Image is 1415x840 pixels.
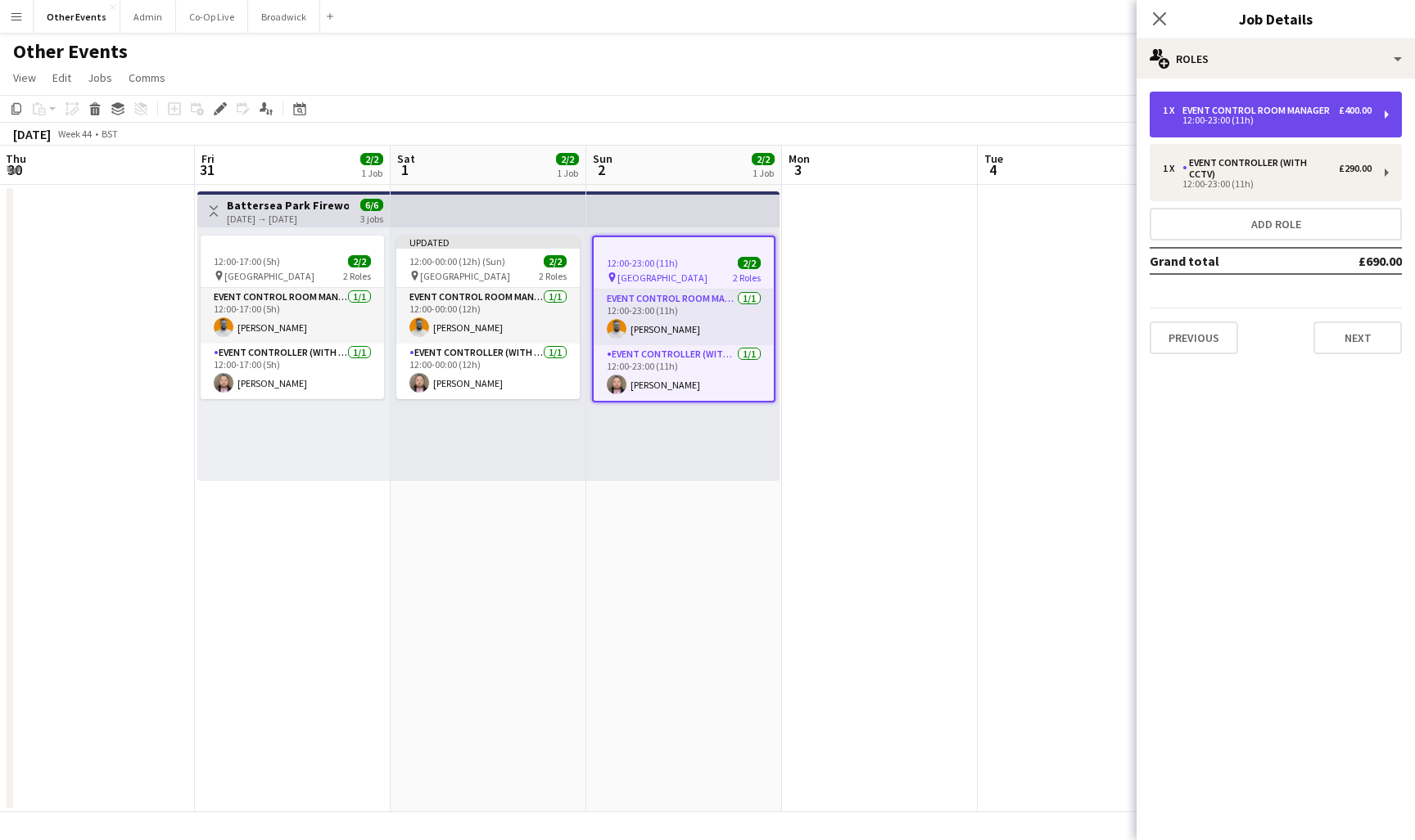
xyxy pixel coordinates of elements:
span: 2 [590,160,613,179]
div: 1 Job [557,167,578,179]
span: 2 Roles [343,270,371,282]
span: 31 [199,160,215,179]
div: Roles [1137,39,1415,79]
div: [DATE] [13,126,51,142]
div: 1 x [1163,105,1182,116]
td: £690.00 [1304,248,1402,274]
div: £400.00 [1339,105,1372,116]
div: Event Controller (with CCTV) [1182,157,1339,180]
span: Thu [6,151,26,166]
span: [GEOGRAPHIC_DATA] [224,270,314,282]
span: 12:00-17:00 (5h) [214,255,280,267]
app-job-card: 12:00-23:00 (11h)2/2 [GEOGRAPHIC_DATA]2 RolesEvent Control Room Manager1/112:00-23:00 (11h)[PERSO... [592,236,775,402]
span: Comms [129,70,165,85]
h1: Other Events [13,39,128,64]
span: [GEOGRAPHIC_DATA] [420,270,510,282]
div: Updated [396,236,580,249]
div: Event Control Room Manager [1182,105,1336,116]
span: [GEOGRAPHIC_DATA] [617,272,707,284]
span: Edit [52,70,71,85]
app-card-role: Event Control Room Manager1/112:00-23:00 (11h)[PERSON_NAME] [594,290,774,345]
span: View [13,70,36,85]
button: Add role [1150,208,1402,240]
div: [DATE] → [DATE] [227,213,349,225]
span: 2/2 [752,153,775,165]
button: Co-Op Live [176,1,248,33]
h3: Battersea Park Fireworks [227,198,349,213]
button: Broadwick [248,1,320,33]
div: 1 Job [361,167,382,179]
app-card-role: Event Controller (with CCTV)1/112:00-17:00 (5h)[PERSON_NAME] [201,344,384,399]
app-card-role: Event Control Room Manager1/112:00-17:00 (5h)[PERSON_NAME] [201,288,384,344]
span: 2/2 [360,153,383,165]
span: Sat [397,151,415,166]
span: 2 Roles [733,272,761,284]
span: 2/2 [544,255,567,267]
a: Comms [122,67,172,88]
div: BST [102,128,118,140]
a: Edit [46,67,78,88]
span: 30 [3,160,26,179]
button: Previous [1150,321,1238,354]
a: Jobs [81,67,119,88]
div: 12:00-23:00 (11h) [1163,180,1372,188]
h3: Job Details [1137,8,1415,29]
span: 2/2 [738,257,761,269]
app-card-role: Event Controller (with CCTV)1/112:00-23:00 (11h)[PERSON_NAME] [594,345,774,401]
td: Grand total [1150,248,1304,274]
span: 6/6 [360,199,383,211]
span: Sun [593,151,613,166]
span: 2/2 [556,153,579,165]
span: 1 [395,160,415,179]
app-card-role: Event Control Room Manager1/112:00-00:00 (12h)[PERSON_NAME] [396,288,580,344]
span: Jobs [88,70,112,85]
span: 3 [786,160,810,179]
div: 12:00-23:00 (11h) [1163,116,1372,124]
div: 1 x [1163,163,1182,174]
div: 1 Job [753,167,774,179]
div: £290.00 [1339,163,1372,174]
app-job-card: 12:00-17:00 (5h)2/2 [GEOGRAPHIC_DATA]2 RolesEvent Control Room Manager1/112:00-17:00 (5h)[PERSON_... [201,236,384,399]
button: Next [1313,321,1402,354]
button: Other Events [34,1,120,33]
button: Admin [120,1,176,33]
span: 2 Roles [539,270,567,282]
app-card-role: Event Controller (with CCTV)1/112:00-00:00 (12h)[PERSON_NAME] [396,344,580,399]
span: Fri [201,151,215,166]
app-job-card: Updated12:00-00:00 (12h) (Sun)2/2 [GEOGRAPHIC_DATA]2 RolesEvent Control Room Manager1/112:00-00:0... [396,236,580,399]
span: 12:00-23:00 (11h) [607,257,678,269]
span: Mon [789,151,810,166]
span: 12:00-00:00 (12h) (Sun) [409,255,505,267]
span: Tue [984,151,1003,166]
span: Week 44 [54,128,95,140]
span: 2/2 [348,255,371,267]
a: View [7,67,43,88]
span: 4 [982,160,1003,179]
div: 3 jobs [360,211,383,225]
